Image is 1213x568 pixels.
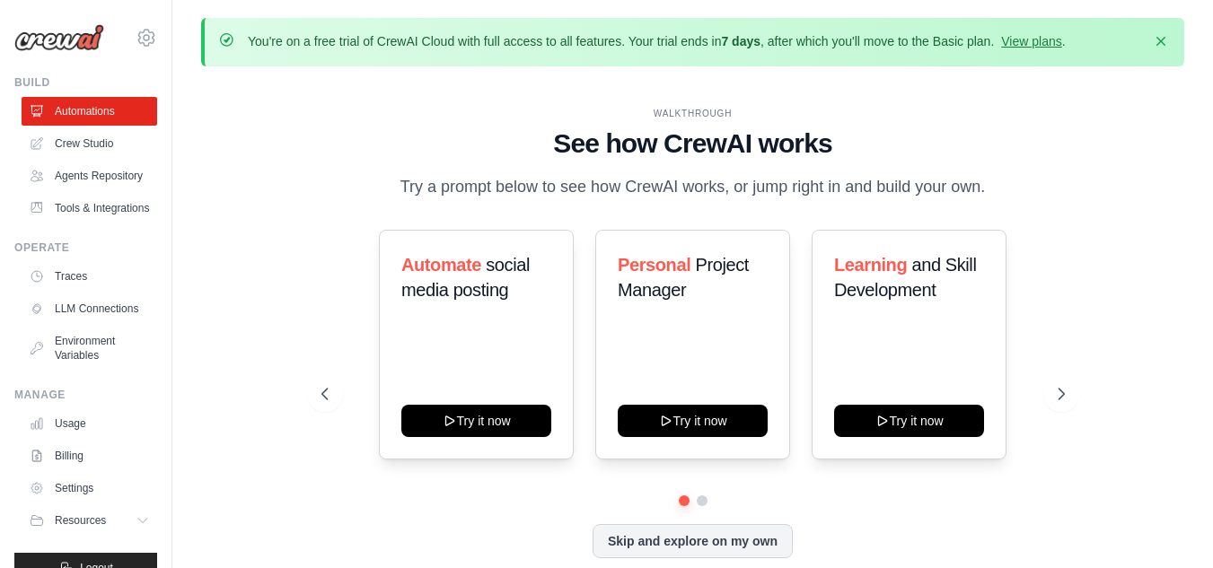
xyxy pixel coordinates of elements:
a: Automations [22,97,157,126]
span: Learning [834,255,907,275]
span: Resources [55,513,106,528]
a: Traces [22,262,157,291]
a: Settings [22,474,157,502]
a: Crew Studio [22,129,157,158]
iframe: Chat Widget [1123,482,1213,568]
a: Usage [22,409,157,438]
a: LLM Connections [22,294,157,323]
button: Try it now [401,405,551,437]
a: Tools & Integrations [22,194,157,223]
button: Try it now [618,405,768,437]
div: Build [14,75,157,90]
button: Skip and explore on my own [593,524,793,558]
span: Project Manager [618,255,749,300]
div: Operate [14,240,157,255]
span: social media posting [401,255,530,300]
button: Try it now [834,405,984,437]
button: Resources [22,506,157,535]
h1: See how CrewAI works [321,127,1065,160]
span: Personal [618,255,690,275]
a: Billing [22,441,157,470]
strong: 7 days [721,34,760,48]
p: Try a prompt below to see how CrewAI works, or jump right in and build your own. [391,174,995,200]
a: Agents Repository [22,162,157,190]
img: Logo [14,24,104,51]
span: and Skill Development [834,255,976,300]
div: Manage [14,388,157,402]
a: Environment Variables [22,327,157,370]
span: Automate [401,255,481,275]
p: You're on a free trial of CrewAI Cloud with full access to all features. Your trial ends in , aft... [248,32,1066,50]
a: View plans [1001,34,1061,48]
div: WALKTHROUGH [321,107,1065,120]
